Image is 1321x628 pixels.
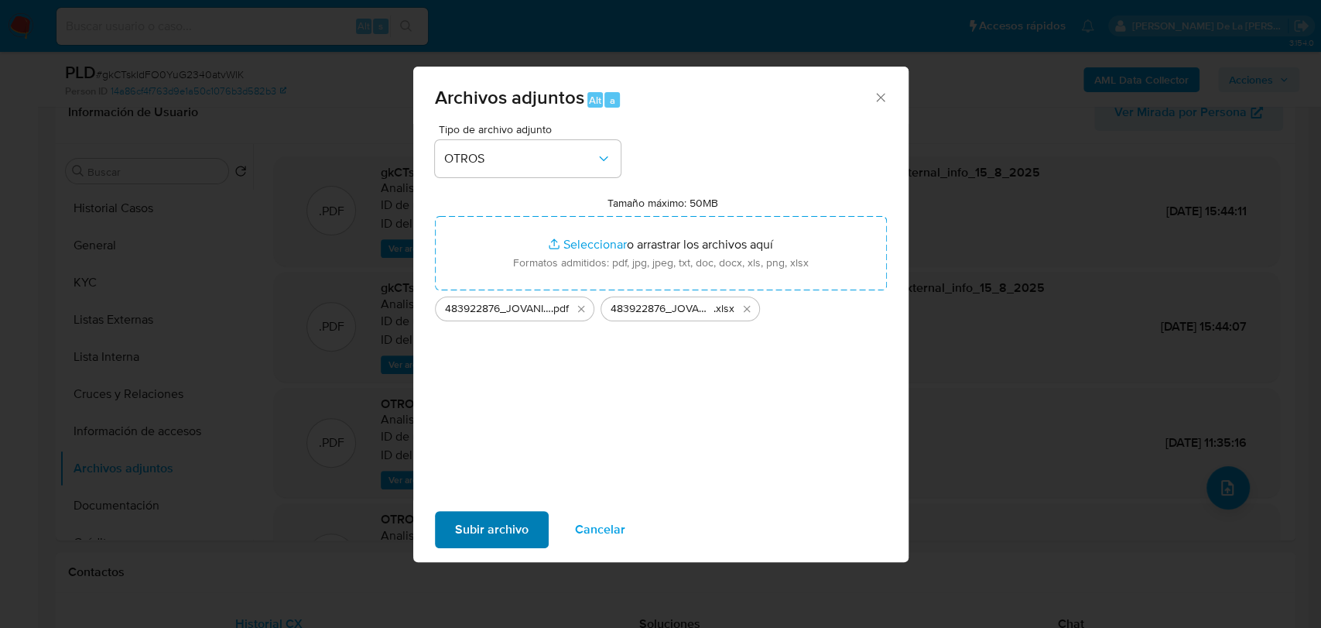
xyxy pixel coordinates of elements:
[873,90,887,104] button: Cerrar
[435,290,887,321] ul: Archivos seleccionados
[439,124,625,135] span: Tipo de archivo adjunto
[555,511,645,548] button: Cancelar
[435,511,549,548] button: Subir archivo
[575,513,625,547] span: Cancelar
[445,301,551,317] span: 483922876_JOVANI [PERSON_NAME] GONZALEZ_AGO2025
[610,93,615,108] span: a
[607,196,718,210] label: Tamaño máximo: 50MB
[435,140,621,177] button: OTROS
[444,151,596,166] span: OTROS
[435,84,584,111] span: Archivos adjuntos
[572,300,590,318] button: Eliminar 483922876_JOVANI ENRIQUE PRATZ GONZALEZ_AGO2025.pdf
[455,513,529,547] span: Subir archivo
[611,301,714,317] span: 483922876_JOVANI [PERSON_NAME] GONZALEZ_AGO2025
[589,93,601,108] span: Alt
[714,301,734,317] span: .xlsx
[738,300,756,318] button: Eliminar 483922876_JOVANI ENRIQUE PRATZ GONZALEZ_AGO2025.xlsx
[551,301,569,317] span: .pdf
